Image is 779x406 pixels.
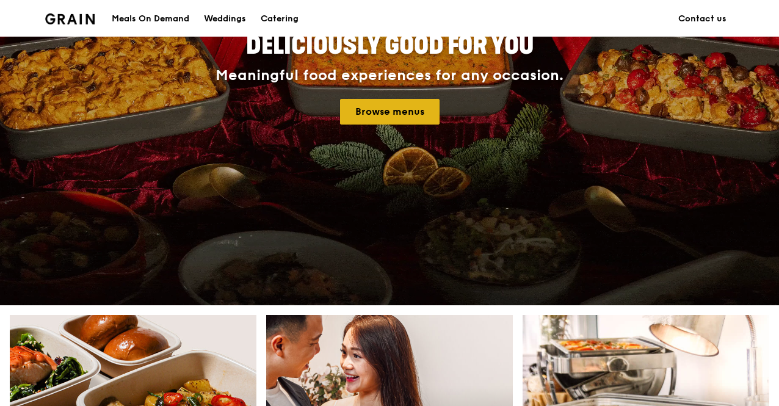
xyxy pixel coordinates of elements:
[246,31,534,60] span: Deliciously good for you
[112,1,189,37] div: Meals On Demand
[253,1,306,37] a: Catering
[45,13,95,24] img: Grain
[340,99,440,125] a: Browse menus
[261,1,299,37] div: Catering
[170,67,609,84] div: Meaningful food experiences for any occasion.
[197,1,253,37] a: Weddings
[204,1,246,37] div: Weddings
[671,1,734,37] a: Contact us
